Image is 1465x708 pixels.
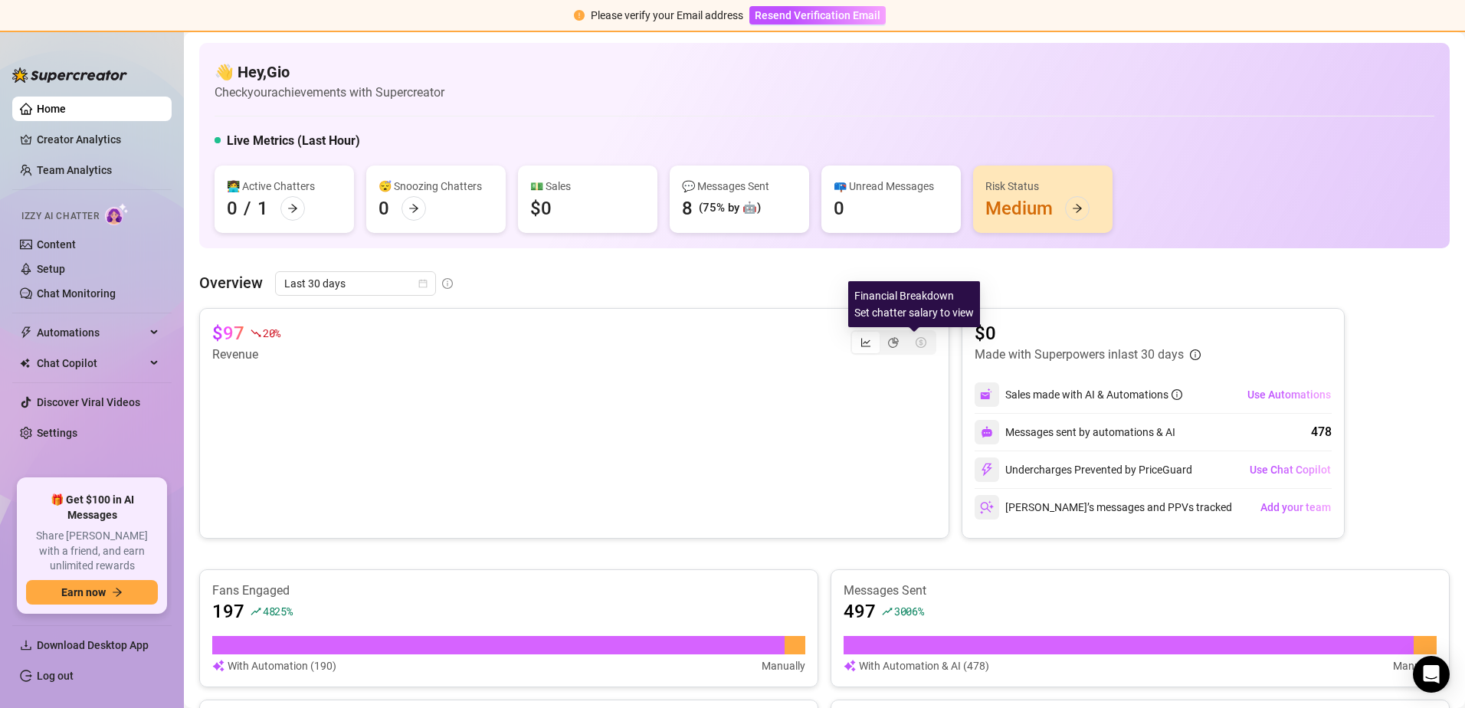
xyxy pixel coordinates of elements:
[530,178,645,195] div: 💵 Sales
[1072,203,1083,214] span: arrow-right
[981,426,993,438] img: svg%3e
[442,278,453,289] span: info-circle
[682,178,797,195] div: 💬 Messages Sent
[227,178,342,195] div: 👩‍💻 Active Chatters
[37,427,77,439] a: Settings
[37,287,116,300] a: Chat Monitoring
[227,196,238,221] div: 0
[37,263,65,275] a: Setup
[882,606,893,617] span: rise
[755,9,880,21] span: Resend Verification Email
[850,330,936,355] div: segmented control
[1247,388,1331,401] span: Use Automations
[985,178,1100,195] div: Risk Status
[215,61,444,83] h4: 👋 Hey, Gio
[37,127,159,152] a: Creator Analytics
[37,670,74,682] a: Log out
[1247,382,1332,407] button: Use Automations
[1190,349,1201,360] span: info-circle
[21,209,99,224] span: Izzy AI Chatter
[112,587,123,598] span: arrow-right
[530,196,552,221] div: $0
[848,281,980,327] div: Financial Breakdown Set chatter salary to view
[1260,501,1331,513] span: Add your team
[228,657,336,674] article: With Automation (190)
[1249,457,1332,482] button: Use Chat Copilot
[61,586,106,598] span: Earn now
[263,326,280,340] span: 20 %
[975,420,1175,444] div: Messages sent by automations & AI
[199,271,263,294] article: Overview
[20,639,32,651] span: download
[212,599,244,624] article: 197
[844,582,1437,599] article: Messages Sent
[916,337,926,348] span: dollar-circle
[980,463,994,477] img: svg%3e
[379,196,389,221] div: 0
[20,358,30,369] img: Chat Copilot
[975,321,1201,346] article: $0
[37,164,112,176] a: Team Analytics
[37,320,146,345] span: Automations
[762,657,805,674] article: Manually
[212,582,805,599] article: Fans Engaged
[980,500,994,514] img: svg%3e
[749,6,886,25] button: Resend Verification Email
[1005,386,1182,403] div: Sales made with AI & Automations
[418,279,428,288] span: calendar
[1393,657,1437,674] article: Manually
[1250,464,1331,476] span: Use Chat Copilot
[37,396,140,408] a: Discover Viral Videos
[37,351,146,375] span: Chat Copilot
[844,657,856,674] img: svg%3e
[212,657,225,674] img: svg%3e
[287,203,298,214] span: arrow-right
[212,346,280,364] article: Revenue
[26,493,158,523] span: 🎁 Get $100 in AI Messages
[860,337,871,348] span: line-chart
[888,337,899,348] span: pie-chart
[215,83,444,102] article: Check your achievements with Supercreator
[859,657,989,674] article: With Automation & AI (478)
[1311,423,1332,441] div: 478
[20,326,32,339] span: thunderbolt
[379,178,493,195] div: 😴 Snoozing Chatters
[26,529,158,574] span: Share [PERSON_NAME] with a friend, and earn unlimited rewards
[37,103,66,115] a: Home
[212,321,244,346] article: $97
[975,495,1232,520] div: [PERSON_NAME]’s messages and PPVs tracked
[12,67,127,83] img: logo-BBDzfeDw.svg
[980,388,994,402] img: svg%3e
[227,132,360,150] h5: Live Metrics (Last Hour)
[574,10,585,21] span: exclamation-circle
[37,639,149,651] span: Download Desktop App
[682,196,693,221] div: 8
[975,346,1184,364] article: Made with Superpowers in last 30 days
[263,604,293,618] span: 4825 %
[284,272,427,295] span: Last 30 days
[257,196,268,221] div: 1
[834,178,949,195] div: 📪 Unread Messages
[699,199,761,218] div: (75% by 🤖)
[975,457,1192,482] div: Undercharges Prevented by PriceGuard
[251,328,261,339] span: fall
[834,196,844,221] div: 0
[844,599,876,624] article: 497
[1413,656,1450,693] div: Open Intercom Messenger
[105,203,129,225] img: AI Chatter
[1172,389,1182,400] span: info-circle
[894,604,924,618] span: 3006 %
[37,238,76,251] a: Content
[251,606,261,617] span: rise
[408,203,419,214] span: arrow-right
[591,7,743,24] div: Please verify your Email address
[1260,495,1332,520] button: Add your team
[26,580,158,605] button: Earn nowarrow-right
